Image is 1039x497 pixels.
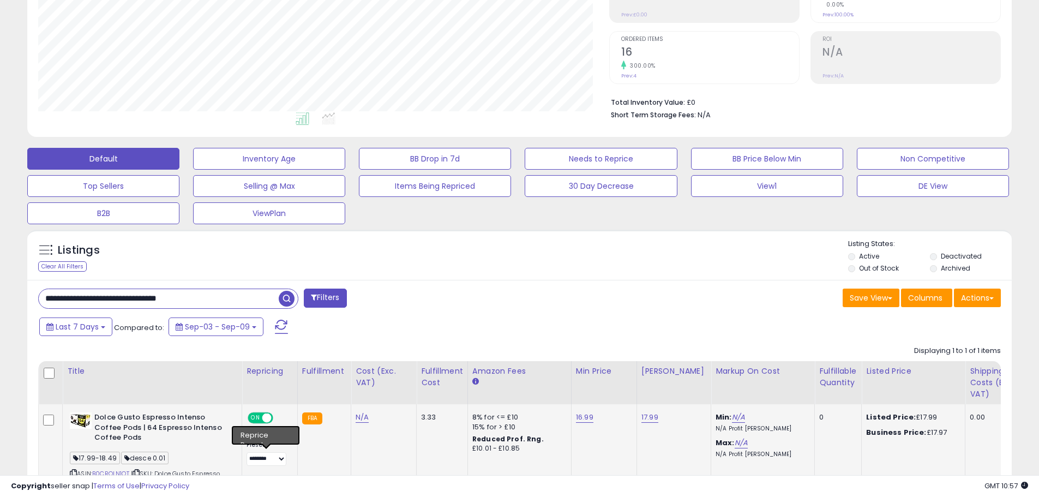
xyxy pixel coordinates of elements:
button: View1 [691,175,843,197]
strong: Copyright [11,481,51,491]
a: N/A [732,412,745,423]
label: Out of Stock [859,264,899,273]
div: Preset: [247,441,289,466]
a: 16.99 [576,412,593,423]
button: Actions [954,289,1001,307]
span: Sep-03 - Sep-09 [185,321,250,332]
div: seller snap | | [11,481,189,492]
div: 3.33 [421,412,459,422]
th: The percentage added to the cost of goods (COGS) that forms the calculator for Min & Max prices. [711,361,815,404]
button: Columns [901,289,952,307]
div: Shipping Costs (Exc. VAT) [970,366,1026,400]
button: Inventory Age [193,148,345,170]
p: Listing States: [848,239,1012,249]
b: Dolce Gusto Espresso Intenso Coffee Pods | 64 Espresso Intenso Coffee Pods [94,412,227,446]
button: Filters [304,289,346,308]
a: B0CRQLN1QT [92,469,129,478]
label: Archived [941,264,970,273]
span: desce 0.01 [121,452,169,464]
a: Privacy Policy [141,481,189,491]
h2: N/A [822,46,1000,61]
span: | SKU: Dolce Gusto Espresso Intenso 64 UK [70,469,220,486]
span: N/A [698,110,711,120]
b: Business Price: [866,427,926,438]
div: Cost (Exc. VAT) [356,366,412,388]
button: BB Drop in 7d [359,148,511,170]
p: N/A Profit [PERSON_NAME] [716,425,806,433]
div: Min Price [576,366,632,377]
div: Fulfillment [302,366,346,377]
span: Last 7 Days [56,321,99,332]
div: Displaying 1 to 1 of 1 items [914,346,1001,356]
b: Short Term Storage Fees: [611,110,696,119]
span: 17.99-18.49 [70,452,120,464]
div: £10.01 - £10.85 [472,444,563,453]
div: 15% for > £10 [472,422,563,432]
button: Last 7 Days [39,318,112,336]
small: Prev: £0.00 [621,11,647,18]
button: B2B [27,202,179,224]
small: Prev: 100.00% [822,11,854,18]
small: Prev: N/A [822,73,844,79]
button: BB Price Below Min [691,148,843,170]
span: ROI [822,37,1000,43]
div: £17.99 [866,412,957,422]
button: Needs to Reprice [525,148,677,170]
p: N/A Profit [PERSON_NAME] [716,451,806,458]
b: Listed Price: [866,412,916,422]
small: 0.00% [822,1,844,9]
div: Clear All Filters [38,261,87,272]
div: Amazon Fees [472,366,567,377]
button: Save View [843,289,899,307]
button: Selling @ Max [193,175,345,197]
div: [PERSON_NAME] [641,366,706,377]
li: £0 [611,95,993,108]
button: Items Being Repriced [359,175,511,197]
small: FBA [302,412,322,424]
span: 2025-09-17 10:57 GMT [984,481,1028,491]
span: Compared to: [114,322,164,333]
span: Columns [908,292,942,303]
a: N/A [356,412,369,423]
div: £17.97 [866,428,957,438]
b: Reduced Prof. Rng. [472,434,544,444]
b: Min: [716,412,732,422]
small: 300.00% [626,62,656,70]
img: 41nKvUHuEgL._SL40_.jpg [70,412,92,429]
b: Max: [716,438,735,448]
div: Amazon AI * [247,429,289,439]
div: Title [67,366,237,377]
button: DE View [857,175,1009,197]
span: OFF [272,414,289,423]
small: Amazon Fees. [472,377,479,387]
label: Active [859,252,879,261]
button: Non Competitive [857,148,1009,170]
b: Total Inventory Value: [611,98,685,107]
button: Default [27,148,179,170]
label: Deactivated [941,252,982,261]
div: Markup on Cost [716,366,810,377]
button: ViewPlan [193,202,345,224]
div: 0 [819,412,853,422]
a: N/A [735,438,748,448]
div: 8% for <= £10 [472,412,563,422]
div: Fulfillment Cost [421,366,463,388]
div: 0.00 [970,412,1022,422]
small: Prev: 4 [621,73,636,79]
div: Fulfillable Quantity [819,366,857,388]
span: ON [249,414,262,423]
button: 30 Day Decrease [525,175,677,197]
a: Terms of Use [93,481,140,491]
a: 17.99 [641,412,658,423]
h2: 16 [621,46,799,61]
button: Sep-03 - Sep-09 [169,318,263,336]
h5: Listings [58,243,100,258]
div: Repricing [247,366,293,377]
button: Top Sellers [27,175,179,197]
div: Listed Price [866,366,960,377]
span: Ordered Items [621,37,799,43]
